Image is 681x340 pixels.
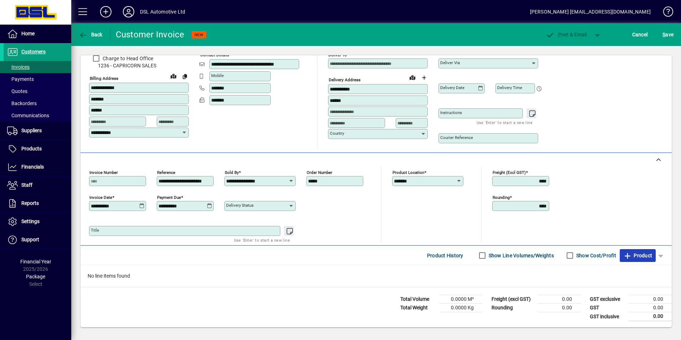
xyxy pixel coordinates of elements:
span: 1236 - CAPRICORN SALES [89,62,189,69]
mat-label: Instructions [440,110,462,115]
div: [PERSON_NAME] [EMAIL_ADDRESS][DOMAIN_NAME] [530,6,651,17]
span: ave [662,29,674,40]
td: 0.0000 Kg [440,304,482,312]
td: Freight (excl GST) [488,295,538,304]
a: Staff [4,176,71,194]
a: Settings [4,213,71,231]
mat-label: Delivery time [497,85,522,90]
span: P [558,32,561,37]
mat-label: Invoice number [89,170,118,175]
a: Backorders [4,97,71,109]
a: Knowledge Base [658,1,672,25]
span: Support [21,237,39,242]
a: Suppliers [4,122,71,140]
mat-label: Delivery status [226,203,254,208]
td: Total Weight [397,304,440,312]
span: NEW [194,32,203,37]
span: ost & Email [546,32,587,37]
mat-label: Sold by [225,170,239,175]
mat-label: Freight (excl GST) [493,170,526,175]
mat-label: Delivery date [440,85,464,90]
app-page-header-button: Back [71,28,110,41]
span: Home [21,31,35,36]
mat-label: Courier Reference [440,135,473,140]
div: Customer Invoice [116,29,184,40]
span: Communications [7,113,49,118]
a: Invoices [4,61,71,73]
a: Quotes [4,85,71,97]
a: View on map [168,70,179,82]
button: Choose address [418,72,430,83]
span: Package [26,274,45,279]
span: S [662,32,665,37]
button: Save [661,28,675,41]
a: Home [4,25,71,43]
a: Payments [4,73,71,85]
td: 0.0000 M³ [440,295,482,304]
td: GST [586,304,629,312]
mat-label: Country [330,131,344,136]
mat-hint: Use 'Enter' to start a new line [477,118,532,127]
a: Support [4,231,71,249]
mat-label: Mobile [211,73,224,78]
td: Rounding [488,304,538,312]
mat-label: Payment due [157,195,181,200]
span: Staff [21,182,32,188]
mat-label: Invoice date [89,195,112,200]
td: 0.00 [629,304,672,312]
span: Payments [7,76,34,82]
span: Product [623,250,652,261]
span: Back [79,32,103,37]
a: Financials [4,158,71,176]
mat-label: Deliver via [440,60,460,65]
div: No line items found [80,265,672,287]
button: Cancel [630,28,650,41]
label: Show Cost/Profit [575,252,616,259]
mat-label: Rounding [493,195,510,200]
a: Reports [4,195,71,212]
span: Financial Year [20,259,51,264]
button: Back [77,28,104,41]
button: Profile [117,5,140,18]
span: Reports [21,200,39,206]
span: Cancel [632,29,648,40]
button: Product History [424,249,466,262]
mat-hint: Use 'Enter' to start a new line [234,236,290,244]
button: Add [94,5,117,18]
span: Settings [21,218,40,224]
a: View on map [407,72,418,83]
mat-label: Title [91,228,99,233]
button: Product [620,249,656,262]
td: GST exclusive [586,295,629,304]
td: 0.00 [629,312,672,321]
span: Customers [21,49,46,55]
td: Total Volume [397,295,440,304]
a: Products [4,140,71,158]
span: Invoices [7,64,30,70]
div: DSL Automotive Ltd [140,6,185,17]
mat-label: Order number [307,170,332,175]
td: 0.00 [629,295,672,304]
mat-label: Reference [157,170,175,175]
mat-label: Product location [393,170,424,175]
span: Financials [21,164,44,170]
span: Products [21,146,42,151]
td: 0.00 [538,304,581,312]
span: Suppliers [21,128,42,133]
span: Quotes [7,88,27,94]
button: Post & Email [542,28,591,41]
td: GST inclusive [586,312,629,321]
button: Copy to Delivery address [179,71,191,82]
a: Communications [4,109,71,122]
td: 0.00 [538,295,581,304]
span: Backorders [7,101,37,106]
label: Charge to Head Office [101,55,153,62]
span: Product History [427,250,463,261]
label: Show Line Volumes/Weights [487,252,554,259]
